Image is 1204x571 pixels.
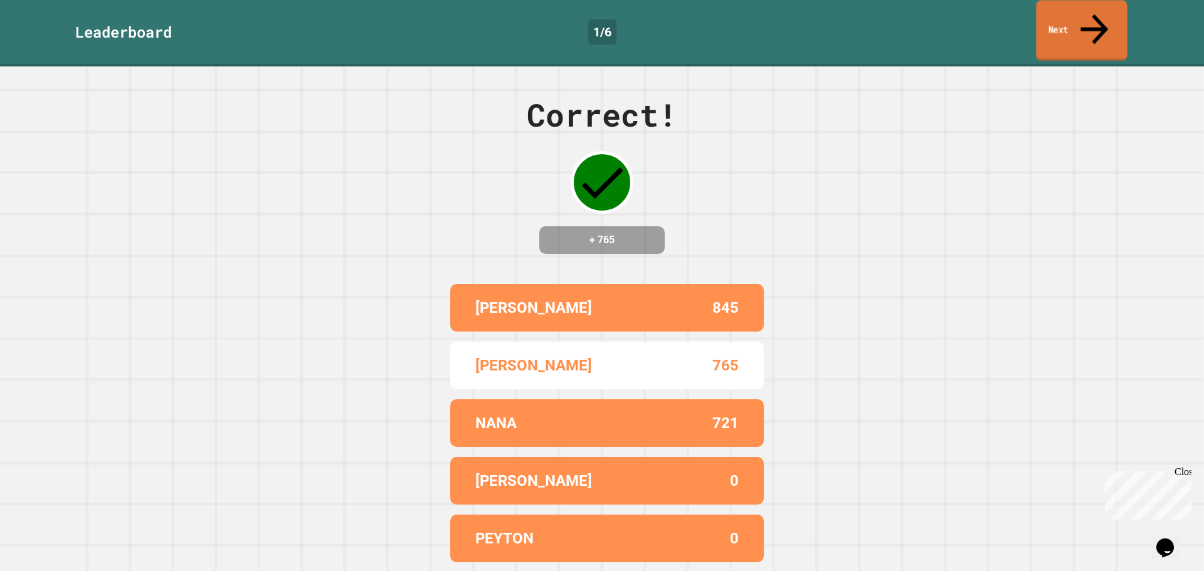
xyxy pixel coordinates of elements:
div: Leaderboard [75,21,172,43]
div: Chat with us now!Close [5,5,87,80]
h4: + 765 [552,233,652,248]
iframe: chat widget [1151,521,1191,558]
p: [PERSON_NAME] [475,354,592,377]
p: PEYTON [475,527,534,550]
p: 0 [730,469,739,492]
p: 845 [712,296,739,319]
iframe: chat widget [1100,466,1191,520]
p: 765 [712,354,739,377]
p: [PERSON_NAME] [475,296,592,319]
p: NANA [475,412,517,434]
div: Correct! [527,92,677,139]
p: 721 [712,412,739,434]
div: 1 / 6 [588,19,616,45]
p: 0 [730,527,739,550]
p: [PERSON_NAME] [475,469,592,492]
